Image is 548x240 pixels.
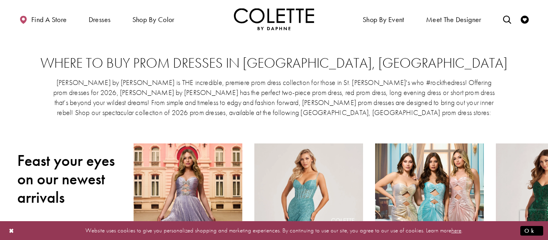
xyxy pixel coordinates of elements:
h2: Feast your eyes on our newest arrivals [17,151,122,207]
a: here [451,226,461,234]
button: Close Dialog [5,224,18,238]
p: [PERSON_NAME] by [PERSON_NAME] is THE incredible, premiere prom dress collection for those in St.... [53,77,495,117]
h2: Where to buy prom dresses in [GEOGRAPHIC_DATA], [GEOGRAPHIC_DATA] [33,55,515,71]
p: Website uses cookies to give you personalized shopping and marketing experiences. By continuing t... [58,225,490,236]
button: Submit Dialog [520,226,543,236]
